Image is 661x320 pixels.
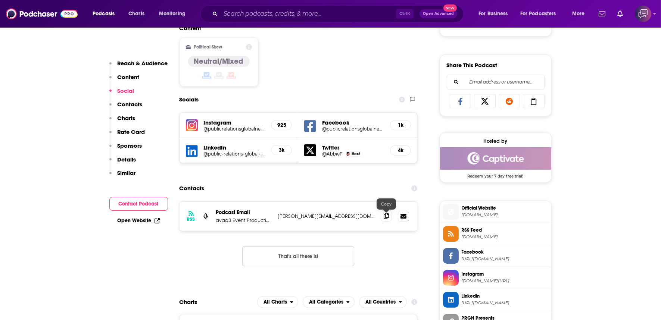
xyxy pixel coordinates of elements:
[109,101,143,114] button: Contacts
[474,94,496,108] a: Share on X/Twitter
[515,8,567,20] button: open menu
[204,119,265,126] h5: Instagram
[6,7,78,21] img: Podchaser - Follow, Share and Rate Podcasts
[159,9,185,19] span: Monitoring
[118,142,142,149] p: Sponsors
[180,92,199,107] h2: Socials
[450,94,471,108] a: Share on Facebook
[118,101,143,108] p: Contacts
[443,4,457,12] span: New
[520,9,556,19] span: For Podcasters
[257,296,298,308] h2: Platforms
[635,6,651,22] span: Logged in as corioliscompany
[440,147,551,170] img: Captivate Deal: Redeem your 7 day free trial!
[352,151,360,156] span: Host
[377,198,396,210] div: Copy
[346,152,350,156] img: Abbie S. Fink
[322,151,343,157] a: @AbbieF
[109,114,135,128] button: Charts
[443,204,548,220] a: Official Website[DOMAIN_NAME]
[447,75,545,90] div: Search followers
[614,7,626,20] a: Show notifications dropdown
[462,227,548,233] span: RSS Feed
[216,217,272,223] p: avad3 Event Production
[462,300,548,306] span: https://www.linkedin.com/company/public-relations-global-network
[443,226,548,242] a: RSS Feed[DOMAIN_NAME]
[277,147,286,153] h5: 3k
[420,9,457,18] button: Open AdvancedNew
[109,60,168,73] button: Reach & Audience
[596,7,608,20] a: Show notifications dropdown
[322,119,384,126] h5: Facebook
[635,6,651,22] img: User Profile
[207,5,471,22] div: Search podcasts, credits, & more...
[440,147,551,178] a: Captivate Deal: Redeem your 7 day free trial!
[423,12,454,16] span: Open Advanced
[396,9,414,19] span: Ctrl K
[440,138,551,144] div: Hosted by
[443,292,548,308] a: Linkedin[URL][DOMAIN_NAME]
[87,8,124,20] button: open menu
[194,44,222,50] h2: Political Skew
[277,122,286,128] h5: 925
[109,142,142,156] button: Sponsors
[462,278,548,284] span: instagram.com/publicrelationsglobalnetwork
[309,299,343,305] span: All Categories
[109,169,136,183] button: Similar
[396,147,405,154] h5: 4k
[204,144,265,151] h5: LinkedIn
[118,128,145,135] p: Rate Card
[186,119,198,131] img: iconImage
[523,94,545,108] a: Copy Link
[204,151,265,157] a: @public-relations-global-network
[128,9,144,19] span: Charts
[443,248,548,264] a: Facebook[URL][DOMAIN_NAME]
[572,9,585,19] span: More
[118,156,136,163] p: Details
[204,126,265,132] a: @publicrelationsglobalnetwork
[359,296,407,308] button: open menu
[440,170,551,179] span: Redeem your 7 day free trial!
[396,122,405,128] h5: 1k
[194,57,244,66] h4: Neutral/Mixed
[118,217,160,224] a: Open Website
[478,9,508,19] span: For Business
[216,209,272,216] p: Podcast Email
[118,73,140,81] p: Content
[462,271,548,277] span: Instagram
[303,296,355,308] h2: Categories
[257,296,298,308] button: open menu
[124,8,149,20] a: Charts
[180,298,197,305] h2: Charts
[473,8,517,20] button: open menu
[462,234,548,240] span: feeds.captivate.fm
[499,94,520,108] a: Share on Reddit
[109,156,136,170] button: Details
[109,73,140,87] button: Content
[180,25,412,32] h2: Content
[322,144,384,151] h5: Twitter
[365,299,396,305] span: All Countries
[264,299,287,305] span: All Charts
[453,75,538,89] input: Email address or username...
[443,270,548,286] a: Instagram[DOMAIN_NAME][URL]
[303,296,355,308] button: open menu
[278,213,375,219] p: [PERSON_NAME][EMAIL_ADDRESS][DOMAIN_NAME]
[118,114,135,122] p: Charts
[109,128,145,142] button: Rate Card
[154,8,195,20] button: open menu
[567,8,594,20] button: open menu
[187,216,195,222] h3: RSS
[180,181,205,195] h2: Contacts
[359,296,407,308] h2: Countries
[118,87,134,94] p: Social
[462,256,548,262] span: https://www.facebook.com/publicrelationsglobalnetwork
[447,62,498,69] h3: Share This Podcast
[109,197,168,211] button: Contact Podcast
[109,87,134,101] button: Social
